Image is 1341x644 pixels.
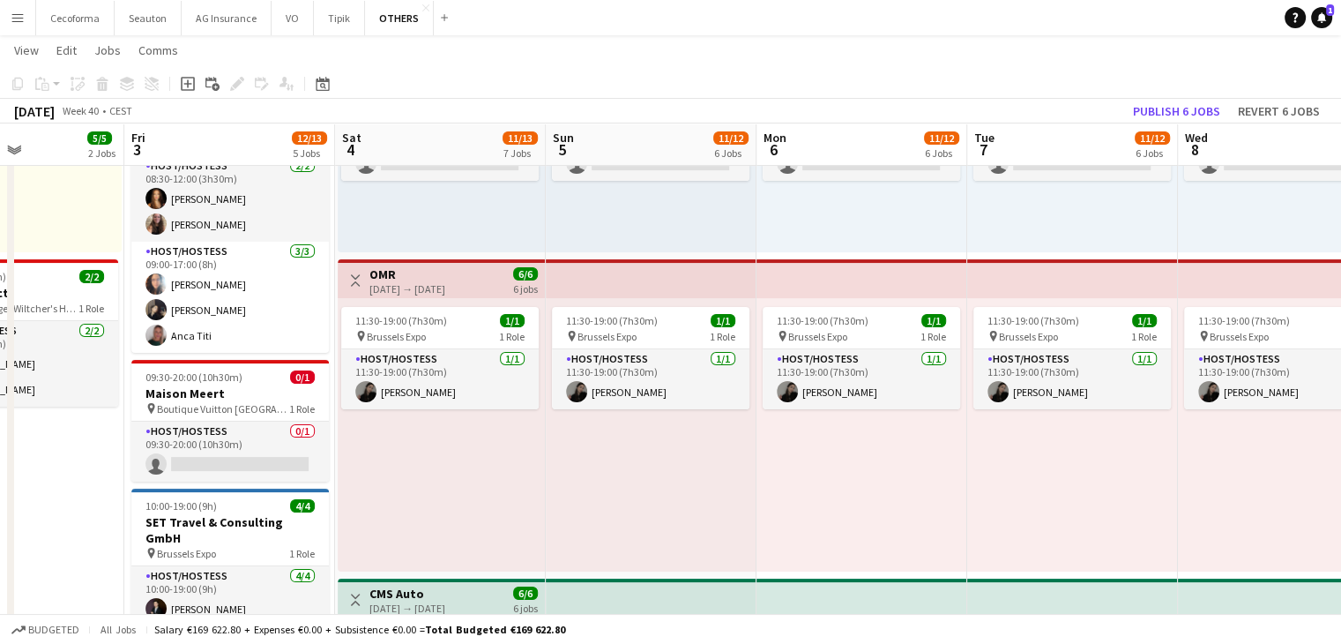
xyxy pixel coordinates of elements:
button: Tipik [314,1,365,35]
a: Jobs [87,39,128,62]
span: 1 [1326,4,1334,16]
span: All jobs [97,623,139,636]
span: Comms [138,42,178,58]
button: Cecoforma [36,1,115,35]
div: [DATE] [14,102,55,120]
span: Jobs [94,42,121,58]
span: View [14,42,39,58]
span: Budgeted [28,624,79,636]
button: AG Insurance [182,1,272,35]
span: Total Budgeted €169 622.80 [425,623,565,636]
button: Revert 6 jobs [1231,100,1327,123]
button: OTHERS [365,1,434,35]
button: Seauton [115,1,182,35]
a: 1 [1311,7,1332,28]
button: Publish 6 jobs [1126,100,1227,123]
button: Budgeted [9,620,82,640]
div: CEST [109,104,132,117]
button: VO [272,1,314,35]
a: View [7,39,46,62]
div: Salary €169 622.80 + Expenses €0.00 + Subsistence €0.00 = [154,623,565,636]
span: Week 40 [58,104,102,117]
a: Comms [131,39,185,62]
span: Edit [56,42,77,58]
a: Edit [49,39,84,62]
